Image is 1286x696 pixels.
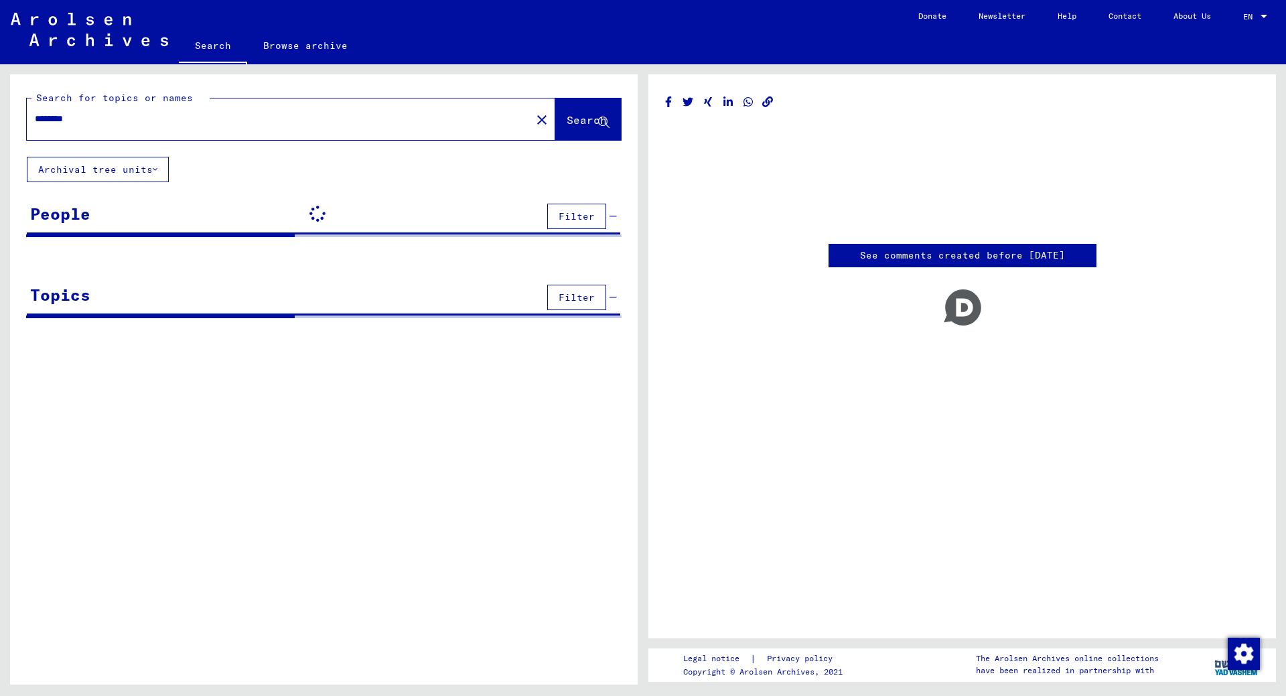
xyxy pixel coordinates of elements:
button: Share on WhatsApp [741,94,756,111]
button: Share on LinkedIn [721,94,735,111]
button: Filter [547,285,606,310]
div: | [683,652,849,666]
button: Search [555,98,621,140]
span: Search [567,113,607,127]
button: Archival tree units [27,157,169,182]
img: yv_logo.png [1212,648,1262,681]
button: Share on Twitter [681,94,695,111]
p: The Arolsen Archives online collections [976,652,1159,665]
p: Copyright © Arolsen Archives, 2021 [683,666,849,678]
button: Share on Facebook [662,94,676,111]
mat-label: Search for topics or names [36,92,193,104]
a: Privacy policy [756,652,849,666]
span: Filter [559,210,595,222]
span: Filter [559,291,595,303]
span: EN [1243,12,1258,21]
mat-icon: close [534,112,550,128]
button: Copy link [761,94,775,111]
img: Arolsen_neg.svg [11,13,168,46]
button: Clear [528,106,555,133]
a: See comments created before [DATE] [860,249,1065,263]
div: People [30,202,90,226]
img: Change consent [1228,638,1260,670]
button: Filter [547,204,606,229]
a: Legal notice [683,652,750,666]
div: Topics [30,283,90,307]
button: Share on Xing [701,94,715,111]
p: have been realized in partnership with [976,665,1159,677]
a: Browse archive [247,29,364,62]
a: Search [179,29,247,64]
